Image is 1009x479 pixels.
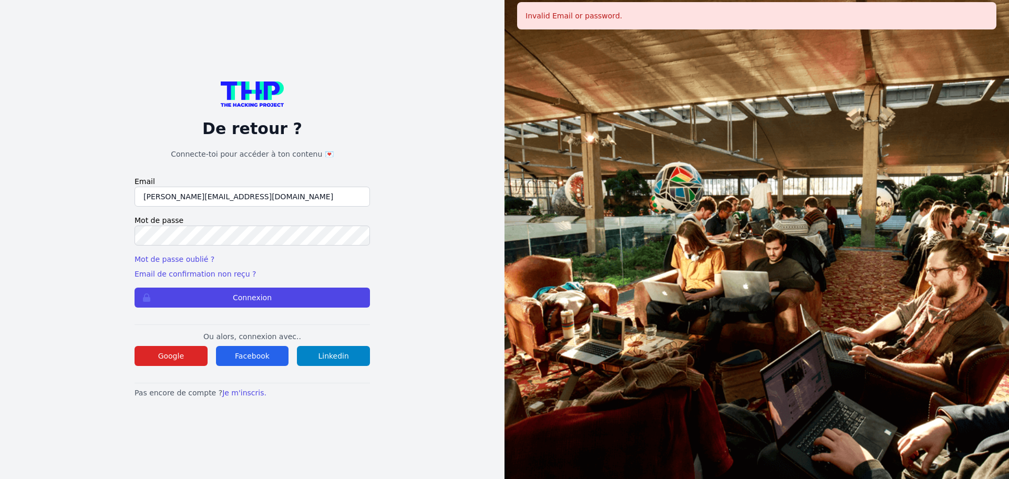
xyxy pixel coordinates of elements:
[216,346,289,366] button: Facebook
[135,176,370,187] label: Email
[135,215,370,226] label: Mot de passe
[221,81,284,107] img: logo
[135,187,370,207] input: Email
[135,288,370,308] button: Connexion
[135,119,370,138] p: De retour ?
[135,255,214,263] a: Mot de passe oublié ?
[297,346,370,366] button: Linkedin
[135,388,370,398] p: Pas encore de compte ?
[517,2,996,29] div: Invalid Email or password.
[222,389,266,397] a: Je m'inscris.
[135,331,370,342] p: Ou alors, connexion avec..
[135,346,208,366] button: Google
[135,270,256,278] a: Email de confirmation non reçu ?
[135,149,370,159] h1: Connecte-toi pour accéder à ton contenu 💌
